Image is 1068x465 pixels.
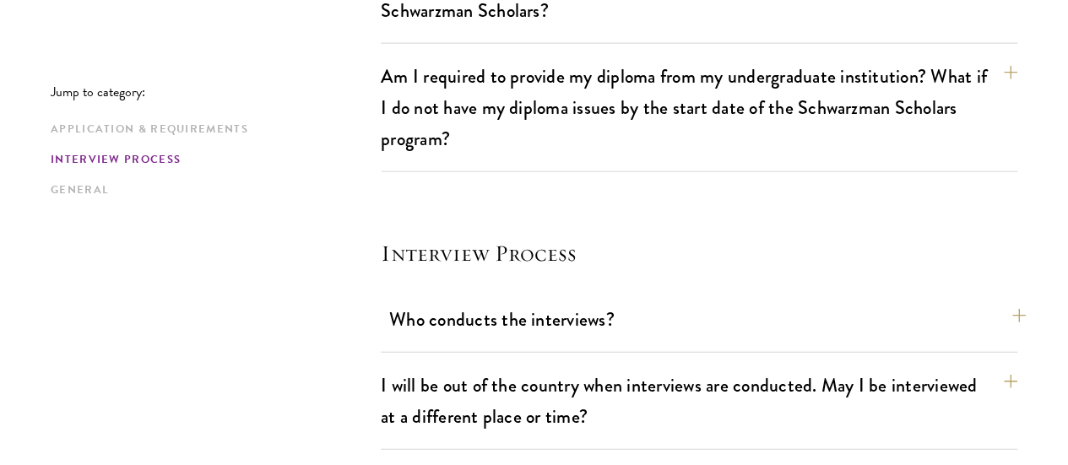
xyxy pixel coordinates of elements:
[51,151,371,169] a: Interview Process
[389,300,1026,338] button: Who conducts the interviews?
[51,84,381,100] p: Jump to category:
[381,240,1017,267] h4: Interview Process
[51,181,371,199] a: General
[381,366,1017,435] button: I will be out of the country when interviews are conducted. May I be interviewed at a different p...
[51,121,371,138] a: Application & Requirements
[381,57,1017,158] button: Am I required to provide my diploma from my undergraduate institution? What if I do not have my d...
